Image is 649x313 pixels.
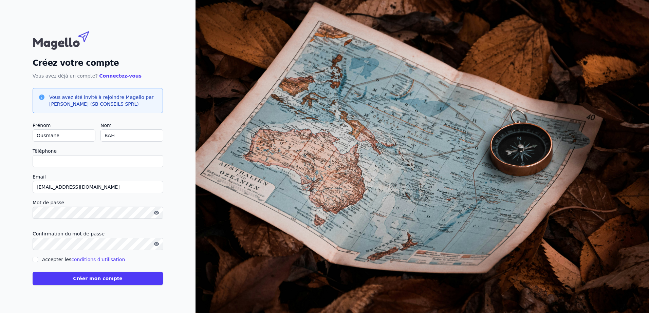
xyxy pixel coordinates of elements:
label: Téléphone [33,147,163,155]
h2: Créez votre compte [33,57,163,69]
p: Vous avez déjà un compte? [33,72,163,80]
label: Email [33,173,163,181]
label: Confirmation du mot de passe [33,230,163,238]
label: Mot de passe [33,199,163,207]
label: Accepter les [42,257,125,262]
h3: Vous avez été invité à rejoindre Magello par [PERSON_NAME] (SB CONSEILS SPRL) [49,94,157,107]
a: Connectez-vous [99,73,142,79]
label: Prénom [33,121,95,129]
a: conditions d'utilisation [71,257,125,262]
img: Magello [33,28,104,51]
label: Nom [100,121,163,129]
button: Créer mon compte [33,272,163,285]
